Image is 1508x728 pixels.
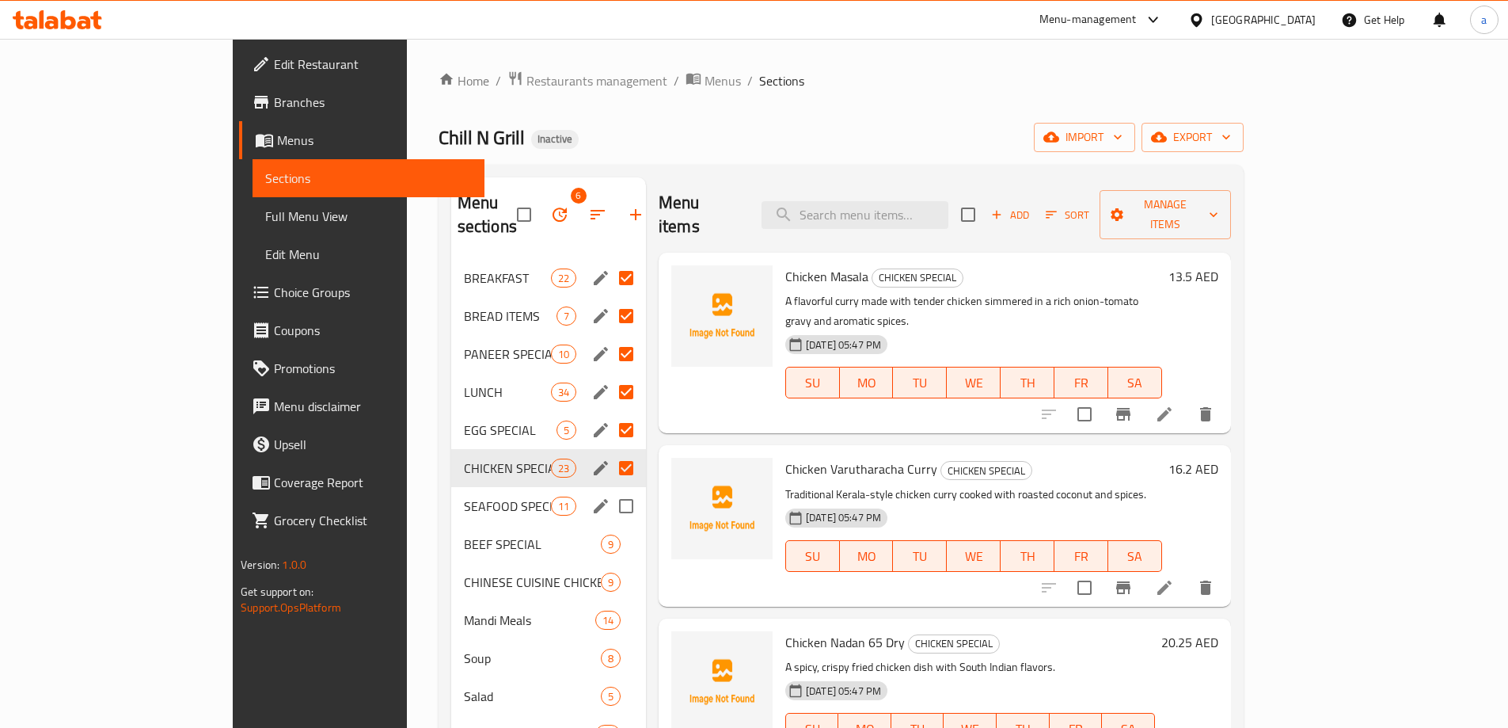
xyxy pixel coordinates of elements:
button: WE [947,367,1001,398]
span: Sections [759,71,804,90]
button: import [1034,123,1135,152]
span: 10 [552,347,575,362]
span: [DATE] 05:47 PM [800,337,887,353]
div: CHICKEN SPECIAL23edit [451,449,646,487]
button: Sort [1042,203,1093,227]
span: 23 [552,461,575,476]
img: Chicken Varutharacha Curry [671,458,773,559]
span: 5 [557,423,575,438]
a: Branches [239,83,484,121]
button: edit [589,418,613,442]
div: items [595,611,621,630]
div: CHINESE CUISINE CHICKEN9 [451,563,646,601]
div: items [601,687,621,706]
span: FR [1061,545,1102,568]
span: TU [899,372,940,394]
a: Choice Groups [239,273,484,311]
span: 22 [552,271,575,286]
a: Menus [239,121,484,159]
div: items [551,383,576,402]
span: BREAKFAST [464,269,551,288]
span: EGG SPECIAL [464,421,556,440]
span: TH [1007,372,1048,394]
button: SA [1108,540,1162,572]
span: Soup [464,649,601,668]
button: Add section [617,196,655,234]
span: [DATE] 05:47 PM [800,684,887,699]
div: items [601,649,621,668]
a: Full Menu View [253,197,484,235]
a: Menu disclaimer [239,387,484,425]
span: Menus [705,71,741,90]
div: Soup8 [451,639,646,677]
span: Add item [985,203,1035,227]
div: CHICKEN SPECIAL [940,461,1032,480]
button: SA [1108,367,1162,398]
span: Branches [274,93,472,112]
a: Coupons [239,311,484,349]
h6: 13.5 AED [1168,265,1218,288]
span: 7 [557,309,575,324]
span: import [1046,128,1122,147]
input: search [762,201,948,229]
span: Get support on: [241,581,313,602]
div: items [556,307,576,326]
nav: breadcrumb [439,71,1244,91]
button: MO [840,367,894,398]
a: Restaurants management [507,71,667,91]
span: TH [1007,545,1048,568]
span: [DATE] 05:47 PM [800,510,887,525]
p: A flavorful curry made with tender chicken simmered in a rich onion-tomato gravy and aromatic spi... [785,292,1162,331]
span: Chill N Grill [439,120,525,155]
span: Menus [277,131,472,150]
div: Inactive [531,130,579,149]
button: TU [893,367,947,398]
button: Branch-specific-item [1104,395,1142,433]
a: Grocery Checklist [239,501,484,539]
div: Salad5 [451,677,646,715]
span: Chicken Masala [785,265,868,288]
button: SU [785,540,840,572]
button: edit [589,456,613,480]
button: Manage items [1100,190,1231,239]
span: BREAD ITEMS [464,307,556,326]
span: SEAFOOD SPECIAL [464,497,551,516]
span: 1.0.0 [283,555,307,575]
div: items [551,269,576,288]
button: TH [1001,540,1054,572]
div: [GEOGRAPHIC_DATA] [1211,11,1316,29]
li: / [496,71,501,90]
span: FR [1061,372,1102,394]
div: PANEER SPECIAL10edit [451,335,646,373]
span: Add [989,206,1031,224]
button: WE [947,540,1001,572]
span: CHICKEN SPECIAL [872,269,963,287]
span: Select all sections [507,198,541,231]
button: delete [1187,395,1225,433]
div: Menu-management [1039,10,1137,29]
div: items [601,573,621,592]
span: Coverage Report [274,473,472,492]
div: items [601,535,621,554]
span: Select to update [1068,571,1101,604]
span: Salad [464,687,601,706]
div: BEEF SPECIAL [464,535,601,554]
h2: Menu items [659,191,743,238]
span: Sort items [1035,203,1100,227]
button: TH [1001,367,1054,398]
span: Restaurants management [526,71,667,90]
span: Sort sections [579,196,617,234]
span: SA [1115,545,1156,568]
button: edit [589,304,613,328]
span: 8 [602,651,620,666]
span: 9 [602,575,620,590]
span: Menu disclaimer [274,397,472,416]
a: Edit Menu [253,235,484,273]
span: a [1481,11,1487,29]
span: MO [846,372,887,394]
span: Version: [241,555,279,575]
div: SEAFOOD SPECIAL11edit [451,487,646,525]
a: Edit menu item [1155,405,1174,424]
